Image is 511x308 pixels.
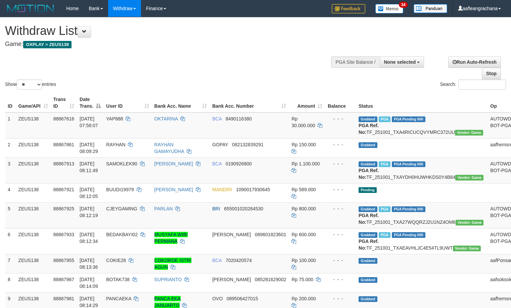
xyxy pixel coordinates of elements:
[328,141,353,148] div: - - -
[291,258,316,263] span: Rp 100.000
[224,206,263,211] span: Copy 655001020284530 to clipboard
[226,161,252,166] span: Copy 0190926800 to clipboard
[212,258,222,263] span: BCA
[16,228,51,254] td: ZEUS138
[392,161,425,167] span: PGA Pending
[80,161,98,173] span: [DATE] 08:11:49
[328,160,353,167] div: - - -
[80,187,98,199] span: [DATE] 08:12:05
[359,277,377,283] span: Grabbed
[5,80,56,90] label: Show entries
[53,116,74,121] span: 88867616
[255,277,286,282] span: Copy 085281629002 to clipboard
[356,112,487,139] td: TF_251001_TXA4RICUCQVYMRC372UU
[359,142,377,148] span: Grabbed
[80,206,98,218] span: [DATE] 08:12:19
[448,56,501,68] a: Run Auto-Refresh
[379,161,390,167] span: Marked by aafsreyleap
[154,187,193,192] a: [PERSON_NAME]
[154,142,184,154] a: RAYHAN GAMAYUDHA
[379,232,390,238] span: Marked by aafkaynarin
[53,187,74,192] span: 88867921
[458,80,506,90] input: Search:
[80,277,98,289] span: [DATE] 08:14:09
[289,93,325,112] th: Amount: activate to sort column ascending
[80,296,98,308] span: [DATE] 08:14:29
[331,56,379,68] div: PGA Site Balance /
[103,93,151,112] th: User ID: activate to sort column ascending
[212,232,251,237] span: [PERSON_NAME]
[53,296,74,301] span: 88867981
[16,202,51,228] td: ZEUS138
[359,161,377,167] span: Grabbed
[328,231,353,238] div: - - -
[379,116,390,122] span: Marked by aafmalik
[359,232,377,238] span: Grabbed
[106,161,137,166] span: SAMOKLEK90
[5,202,16,228] td: 5
[5,112,16,139] td: 1
[291,206,316,211] span: Rp 800.000
[212,187,232,192] span: MANDIRI
[291,142,316,147] span: Rp 150.000
[379,206,390,212] span: Marked by aafkaynarin
[359,187,377,193] span: Pending
[392,232,425,238] span: PGA Pending
[291,187,316,192] span: Rp 589.000
[356,228,487,254] td: TF_251001_TXAEAVHLJC4E54TL9UWT
[359,123,379,135] b: PGA Ref. No:
[236,187,270,192] span: Copy 1090017930645 to clipboard
[17,80,42,90] select: Showentries
[16,254,51,273] td: ZEUS138
[80,232,98,244] span: [DATE] 08:12:34
[291,277,313,282] span: Rp 75.000
[16,93,51,112] th: Game/API: activate to sort column ascending
[212,142,228,147] span: GOPAY
[359,116,377,122] span: Grabbed
[392,206,425,212] span: PGA Pending
[482,68,501,79] a: Stop
[53,142,74,147] span: 88867861
[106,206,137,211] span: CJEYGAMING
[154,232,188,244] a: MUSYAFA WIBI PERMANA
[106,296,131,301] span: PANCAEKA
[5,228,16,254] td: 6
[16,112,51,139] td: ZEUS138
[23,41,72,48] span: OXPLAY > ZEUS138
[51,93,77,112] th: Trans ID: activate to sort column ascending
[359,168,379,180] b: PGA Ref. No:
[53,277,74,282] span: 88867967
[16,273,51,292] td: ZEUS138
[210,93,289,112] th: Bank Acc. Number: activate to sort column ascending
[332,4,365,13] img: Feedback.jpg
[106,116,123,121] span: YAP888
[226,258,252,263] span: Copy 7020420574 to clipboard
[212,116,222,121] span: BCA
[232,142,263,147] span: Copy 082132839291 to clipboard
[384,59,416,65] span: None selected
[80,116,98,128] span: [DATE] 07:58:07
[5,24,334,38] h1: Withdraw List
[414,4,447,13] img: panduan.png
[53,161,74,166] span: 88867913
[453,246,481,251] span: Vendor URL: https://trx31.1velocity.biz
[106,277,130,282] span: BOTAK738
[152,93,210,112] th: Bank Acc. Name: activate to sort column ascending
[380,56,424,68] button: None selected
[16,138,51,157] td: ZEUS138
[375,4,404,13] img: Button%20Memo.svg
[212,161,222,166] span: BCA
[106,232,138,237] span: BEDAKBAYI02
[154,116,178,121] a: OKTARINA
[359,258,377,264] span: Grabbed
[328,257,353,264] div: - - -
[255,232,286,237] span: Copy 089601823601 to clipboard
[356,202,487,228] td: TF_251001_TXA27WQQRZJ2U1NZ4OM6
[328,276,353,283] div: - - -
[359,213,379,225] b: PGA Ref. No:
[291,161,320,166] span: Rp 1.100.000
[5,3,56,13] img: MOTION_logo.png
[456,220,484,225] span: Vendor URL: https://trx31.1velocity.biz
[5,273,16,292] td: 8
[77,93,103,112] th: Date Trans.: activate to sort column descending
